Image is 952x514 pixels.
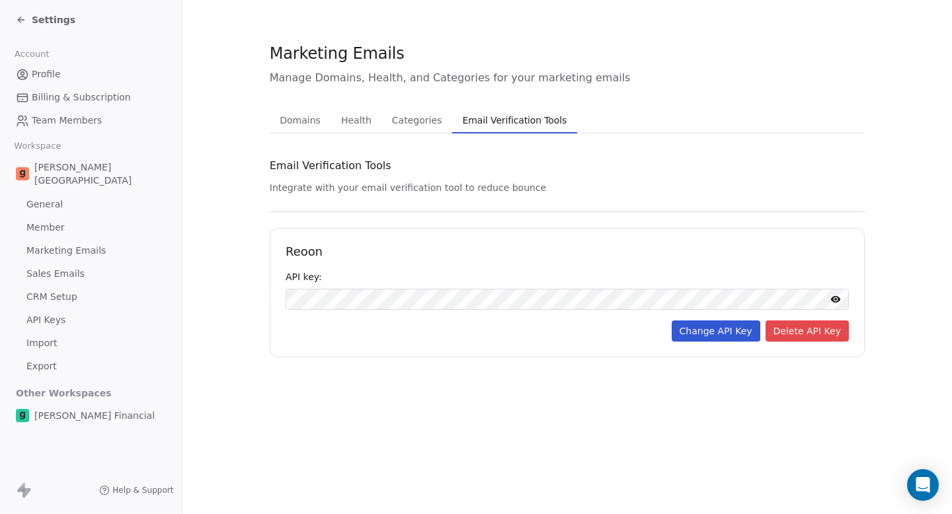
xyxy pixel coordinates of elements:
span: Marketing Emails [26,244,106,258]
span: Categories [387,111,447,129]
span: Import [26,336,57,350]
span: Help & Support [112,485,173,496]
span: Settings [32,13,75,26]
span: Domains [274,111,326,129]
a: API Keys [11,309,171,331]
a: Marketing Emails [11,240,171,262]
a: General [11,194,171,215]
button: Change API Key [671,320,760,342]
span: Workspace [9,136,67,156]
span: Profile [32,67,61,81]
div: API key: [286,270,849,283]
span: Sales Emails [26,267,85,281]
span: CRM Setup [26,290,77,304]
a: Export [11,355,171,377]
span: Marketing Emails [270,44,405,63]
span: API Keys [26,313,65,327]
span: [PERSON_NAME][GEOGRAPHIC_DATA] [34,161,166,187]
span: Integrate with your email verification tool to reduce bounce [270,182,546,193]
a: Help & Support [99,485,173,496]
span: Export [26,359,57,373]
span: Email Verification Tools [457,111,573,129]
a: CRM Setup [11,286,171,308]
span: Team Members [32,114,102,128]
span: Manage Domains, Health, and Categories for your marketing emails [270,70,865,86]
img: Goela%20School%20Logos%20(4).png [16,167,29,180]
a: Import [11,332,171,354]
span: [PERSON_NAME] Financial [34,409,155,422]
a: Member [11,217,171,239]
a: Sales Emails [11,263,171,285]
a: Team Members [11,110,171,131]
h1: Reoon [286,244,849,260]
span: General [26,198,63,211]
span: Health [336,111,377,129]
a: Profile [11,63,171,85]
span: Other Workspaces [11,383,117,404]
a: Settings [16,13,75,26]
button: Delete API Key [765,320,848,342]
span: Account [9,44,55,64]
span: Member [26,221,65,235]
div: Open Intercom Messenger [907,469,939,501]
span: Email Verification Tools [270,158,391,174]
img: Goela%20Fin%20Logos%20(4).png [16,409,29,422]
a: Billing & Subscription [11,87,171,108]
span: Billing & Subscription [32,91,131,104]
